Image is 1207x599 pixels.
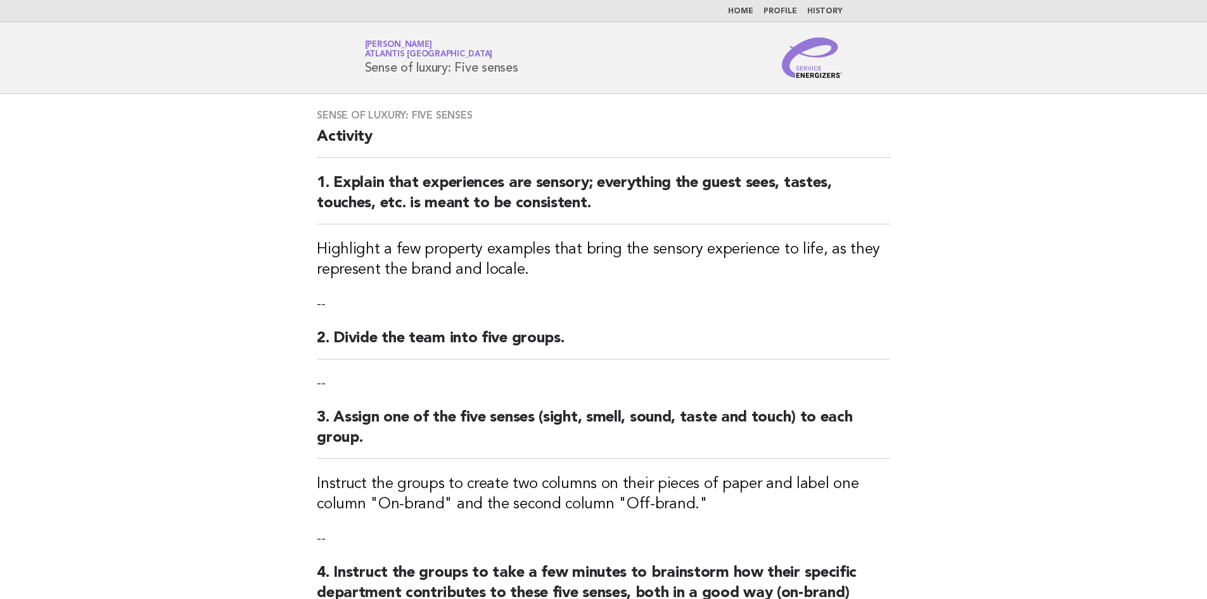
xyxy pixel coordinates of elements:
h3: Instruct the groups to create two columns on their pieces of paper and label one column "On-brand... [317,474,890,515]
a: Home [728,8,753,15]
p: -- [317,295,890,313]
h2: 3. Assign one of the five senses (sight, smell, sound, taste and touch) to each group. [317,408,890,459]
h2: 1. Explain that experiences are sensory; everything the guest sees, tastes, touches, etc. is mean... [317,173,890,224]
h3: Sense of luxury: Five senses [317,109,890,122]
p: -- [317,375,890,392]
a: History [807,8,843,15]
a: [PERSON_NAME]Atlantis [GEOGRAPHIC_DATA] [365,41,493,58]
img: Service Energizers [782,37,843,78]
a: Profile [763,8,797,15]
h2: Activity [317,127,890,158]
h1: Sense of luxury: Five senses [365,41,518,74]
h2: 2. Divide the team into five groups. [317,328,890,359]
h3: Highlight a few property examples that bring the sensory experience to life, as they represent th... [317,240,890,280]
span: Atlantis [GEOGRAPHIC_DATA] [365,51,493,59]
p: -- [317,530,890,548]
